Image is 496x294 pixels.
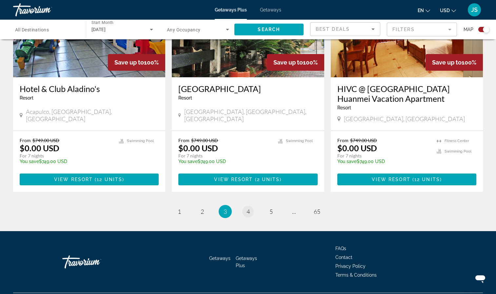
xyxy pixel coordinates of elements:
span: View Resort [54,177,93,182]
button: Change language [418,6,430,15]
a: Contact [335,255,352,260]
div: 100% [426,54,483,71]
p: For 7 nights [20,153,112,159]
span: ( ) [93,177,124,182]
nav: Pagination [13,205,483,218]
button: View Resort(12 units) [20,174,159,185]
a: Privacy Policy [335,264,366,269]
mat-select: Sort by [316,25,375,33]
a: Getaways Plus [236,256,257,268]
span: Fitness Center [445,139,469,143]
span: 2 [201,208,204,215]
button: Filter [387,22,457,37]
button: View Resort(2 units) [178,174,317,185]
span: 1 [178,208,181,215]
span: 2 units [257,177,280,182]
span: 12 units [97,177,122,182]
a: Getaways [260,7,281,12]
span: You save [178,159,198,164]
span: ( ) [253,177,282,182]
span: [DATE] [91,27,106,32]
span: ... [292,208,296,215]
span: Any Occupancy [167,27,201,32]
span: [GEOGRAPHIC_DATA], [GEOGRAPHIC_DATA] [344,115,465,122]
a: [GEOGRAPHIC_DATA] [178,84,317,94]
span: 65 [314,208,320,215]
span: Best Deals [316,27,350,32]
span: From [20,138,31,143]
span: Save up to [114,59,144,66]
p: For 7 nights [337,153,430,159]
span: Resort [337,105,351,110]
span: Search [258,27,280,32]
a: HIVC @ [GEOGRAPHIC_DATA] Huanmei Vacation Apartment [337,84,476,103]
span: ( ) [410,177,442,182]
span: You save [20,159,39,164]
div: 100% [267,54,324,71]
span: 3 [224,208,227,215]
span: Map [464,25,473,34]
span: Save up to [432,59,462,66]
span: 4 [247,208,250,215]
span: You save [337,159,357,164]
a: Getaways Plus [215,7,247,12]
span: Swimming Pool [286,139,313,143]
span: All Destinations [15,27,49,32]
iframe: Button to launch messaging window [470,268,491,289]
a: Terms & Conditions [335,272,377,278]
span: $749.00 USD [191,138,218,143]
span: Swimming Pool [445,149,471,154]
span: From [337,138,348,143]
span: Save up to [273,59,303,66]
span: [GEOGRAPHIC_DATA], [GEOGRAPHIC_DATA], [GEOGRAPHIC_DATA] [184,108,318,122]
a: Travorium [62,252,128,272]
button: View Resort(12 units) [337,174,476,185]
span: Swimming Pool [127,139,154,143]
span: Resort [178,95,192,101]
span: JS [471,7,478,13]
a: Getaways [209,256,230,261]
p: For 7 nights [178,153,271,159]
span: Acapulco, [GEOGRAPHIC_DATA], [GEOGRAPHIC_DATA] [26,108,159,122]
a: Hotel & Club Aladino's [20,84,159,94]
button: Search [234,24,304,35]
span: USD [440,8,450,13]
p: $0.00 USD [337,143,377,153]
span: View Resort [372,177,410,182]
p: $749.00 USD [20,159,112,164]
span: Start Month [91,20,113,25]
p: $0.00 USD [20,143,59,153]
span: 5 [269,208,273,215]
p: $0.00 USD [178,143,218,153]
div: 100% [108,54,165,71]
span: 12 units [414,177,440,182]
span: View Resort [214,177,253,182]
p: $749.00 USD [337,159,430,164]
span: $749.00 USD [350,138,377,143]
p: $749.00 USD [178,159,271,164]
button: User Menu [466,3,483,17]
span: Resort [20,95,33,101]
a: FAQs [335,246,346,251]
span: en [418,8,424,13]
span: From [178,138,189,143]
a: Travorium [13,1,79,18]
span: $749.00 USD [32,138,59,143]
button: Change currency [440,6,456,15]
